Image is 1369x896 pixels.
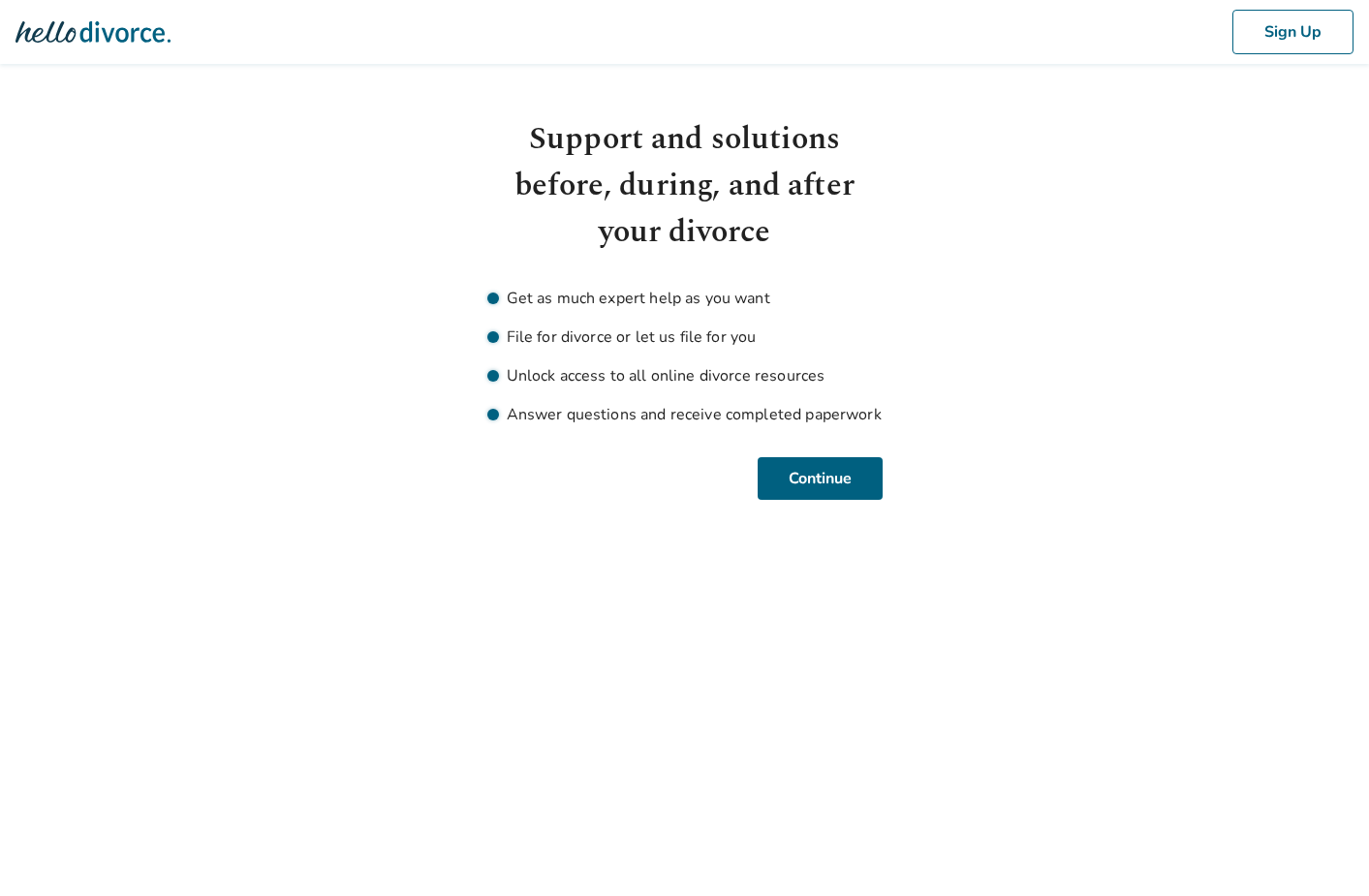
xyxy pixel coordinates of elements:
[758,457,883,500] button: Continue
[16,13,171,51] img: Hello Divorce Logo
[487,364,883,387] li: Unlock access to all online divorce resources
[487,325,883,349] li: File for divorce or let us file for you
[487,116,883,256] h1: Support and solutions before, during, and after your divorce
[1232,10,1353,54] button: Sign Up
[487,403,883,426] li: Answer questions and receive completed paperwork
[487,287,883,310] li: Get as much expert help as you want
